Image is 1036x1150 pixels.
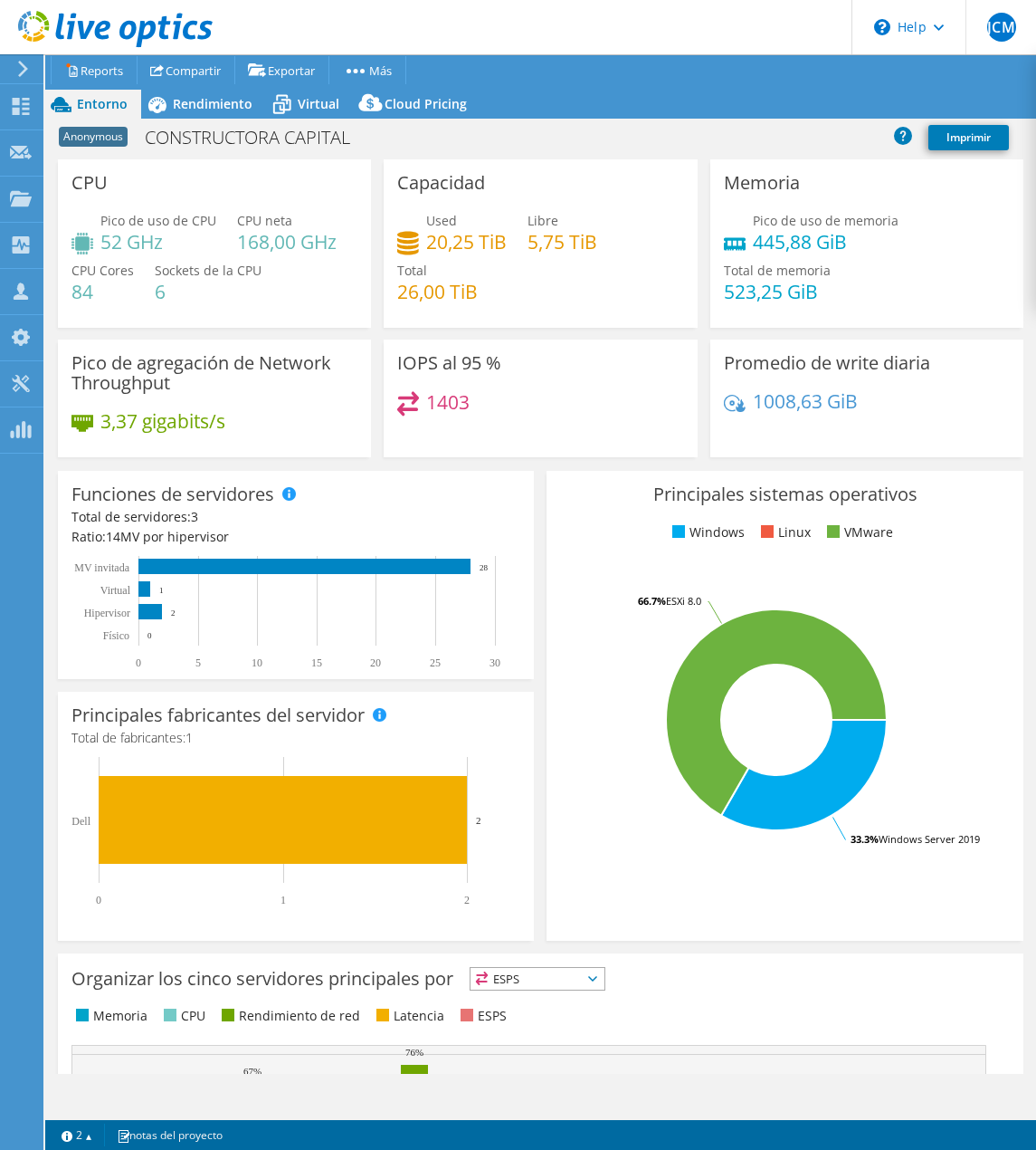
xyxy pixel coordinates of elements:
li: ESPS [456,1006,507,1026]
text: 2 [171,609,176,618]
text: 0 [96,894,101,906]
span: Rendimiento [173,95,252,112]
text: 2 [464,894,470,906]
span: Anonymous [59,127,128,147]
svg: \n [874,19,890,35]
text: 0 [136,656,141,669]
span: ESPS [470,968,604,990]
tspan: Windows Server 2019 [879,832,980,846]
h4: Total de fabricantes: [71,728,520,748]
li: Linux [756,522,811,542]
tspan: ESXi 8.0 [666,594,701,608]
h4: 26,00 TiB [397,282,478,302]
span: Entorno [77,95,128,112]
span: 14 [106,528,120,545]
tspan: 66.7% [638,594,666,608]
text: 1 [280,894,286,906]
h3: IOPS al 95 % [397,353,501,373]
h4: 6 [155,282,261,302]
h4: 3,37 gigabits/s [100,411,225,431]
li: VMware [822,522,893,542]
h4: 52 GHz [100,232,216,252]
text: 0 [147,631,152,640]
text: 28 [480,563,489,572]
h3: Pico de agregación de Network Throughput [71,353,357,393]
text: 67% [243,1066,261,1077]
text: Virtual [100,584,131,597]
text: 25 [430,656,441,669]
a: notas del proyecto [104,1124,235,1146]
span: CPU Cores [71,262,134,279]
a: Reports [51,56,138,84]
span: 3 [191,508,198,525]
span: Sockets de la CPU [155,262,261,279]
h1: CONSTRUCTORA CAPITAL [137,128,378,148]
span: Cloud Pricing [385,95,467,112]
span: Libre [528,212,558,229]
text: MV invitada [74,561,129,574]
a: Imprimir [928,125,1009,150]
h3: Principales fabricantes del servidor [71,705,365,725]
text: 2 [476,815,481,826]
span: Pico de uso de CPU [100,212,216,229]
a: 2 [49,1124,105,1146]
li: Memoria [71,1006,147,1026]
span: Pico de uso de memoria [753,212,898,229]
span: 1 [185,729,193,746]
a: Exportar [234,56,329,84]
div: Ratio: MV por hipervisor [71,527,520,547]
h4: 20,25 TiB [426,232,507,252]
h4: 168,00 GHz [237,232,337,252]
div: Total de servidores: [71,507,296,527]
h3: Promedio de write diaria [724,353,930,373]
text: 20 [370,656,381,669]
text: 76% [405,1047,423,1058]
text: Dell [71,815,90,828]
li: Latencia [372,1006,444,1026]
span: CPU neta [237,212,292,229]
text: 5 [195,656,201,669]
text: 15 [311,656,322,669]
h4: 84 [71,282,134,302]
tspan: 33.3% [851,832,879,846]
span: JCM [987,13,1016,42]
text: 30 [489,656,500,669]
span: Total [397,262,427,279]
li: Windows [668,522,745,542]
text: 1 [159,586,164,595]
li: CPU [159,1006,205,1026]
h4: 5,75 TiB [528,232,597,252]
h3: CPU [71,173,108,193]
span: Total de memoria [724,262,831,279]
span: Used [426,212,457,229]
text: Hipervisor [84,607,130,619]
text: 10 [252,656,262,669]
h4: 1008,63 GiB [753,391,858,411]
span: Virtual [298,95,339,112]
h3: Funciones de servidores [71,484,274,504]
h4: 1403 [426,392,470,412]
li: Rendimiento de red [217,1006,360,1026]
a: Compartir [137,56,235,84]
h3: Principales sistemas operativos [560,484,1009,504]
a: Más [328,56,406,84]
h4: 523,25 GiB [724,282,831,302]
h4: 445,88 GiB [753,232,898,252]
h3: Memoria [724,173,800,193]
tspan: Físico [103,629,129,642]
h3: Capacidad [397,173,485,193]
